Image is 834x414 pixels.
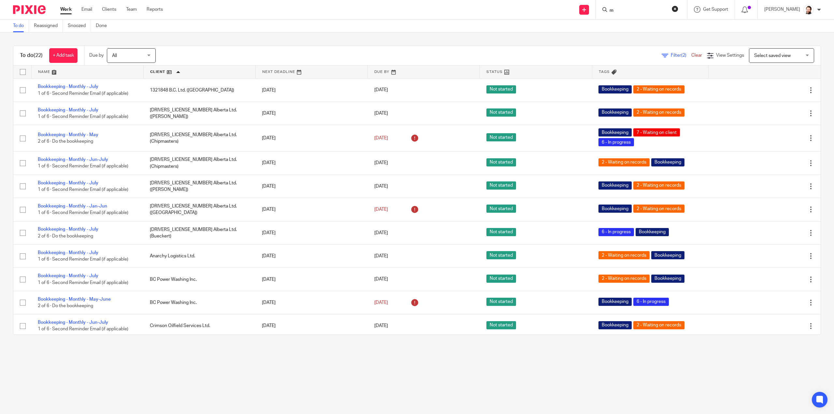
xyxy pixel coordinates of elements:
[633,321,684,329] span: 2 - Waiting on records
[374,300,388,305] span: [DATE]
[374,136,388,140] span: [DATE]
[255,175,367,198] td: [DATE]
[598,181,632,190] span: Bookkeeping
[486,181,516,190] span: Not started
[38,164,128,169] span: 1 of 6 · Second Reminder Email (if applicable)
[598,128,632,136] span: Bookkeeping
[374,111,388,116] span: [DATE]
[38,157,108,162] a: Bookkeeping - Monthly - Jun-July
[672,6,678,12] button: Clear
[38,250,98,255] a: Bookkeeping - Monthly - July
[126,6,137,13] a: Team
[143,125,255,151] td: [DRIVERS_LICENSE_NUMBER] Alberta Ltd. (Chipmasters)
[651,158,684,166] span: Bookkeeping
[636,228,669,236] span: Bookkeeping
[598,205,632,213] span: Bookkeeping
[598,251,650,259] span: 2 - Waiting on records
[691,53,702,58] a: Clear
[255,221,367,244] td: [DATE]
[716,53,744,58] span: View Settings
[486,298,516,306] span: Not started
[671,53,691,58] span: Filter
[255,245,367,268] td: [DATE]
[60,6,72,13] a: Work
[143,79,255,102] td: 1321848 B.C. Ltd. ([GEOGRAPHIC_DATA])
[81,6,92,13] a: Email
[255,79,367,102] td: [DATE]
[147,6,163,13] a: Reports
[38,327,128,332] span: 1 of 6 · Second Reminder Email (if applicable)
[255,151,367,175] td: [DATE]
[112,53,117,58] span: All
[143,102,255,125] td: [DRIVERS_LICENSE_NUMBER] Alberta Ltd. ([PERSON_NAME])
[143,221,255,244] td: [DRIVERS_LICENSE_NUMBER] Alberta Ltd. (Bueckert)
[764,6,800,13] p: [PERSON_NAME]
[38,84,98,89] a: Bookkeeping - Monthly - July
[143,151,255,175] td: [DRIVERS_LICENSE_NUMBER] Alberta Ltd. (Chipmasters)
[633,108,684,117] span: 2 - Waiting on records
[486,321,516,329] span: Not started
[374,323,388,328] span: [DATE]
[38,274,98,278] a: Bookkeeping - Monthly - July
[598,138,634,146] span: 6 - In progress
[102,6,116,13] a: Clients
[38,181,98,185] a: Bookkeeping - Monthly - July
[486,275,516,283] span: Not started
[599,70,610,74] span: Tags
[681,53,686,58] span: (2)
[486,251,516,259] span: Not started
[633,298,669,306] span: 6 - In progress
[255,314,367,337] td: [DATE]
[598,158,650,166] span: 2 - Waiting on records
[255,268,367,291] td: [DATE]
[255,198,367,221] td: [DATE]
[255,125,367,151] td: [DATE]
[38,257,128,262] span: 1 of 6 · Second Reminder Email (if applicable)
[143,245,255,268] td: Anarchy Logistics Ltd.
[38,187,128,192] span: 1 of 6 · Second Reminder Email (if applicable)
[38,297,111,302] a: Bookkeeping - Monthly - May-June
[143,198,255,221] td: [DRIVERS_LICENSE_NUMBER] Alberta Ltd. ([GEOGRAPHIC_DATA])
[486,205,516,213] span: Not started
[13,20,29,32] a: To do
[803,5,814,15] img: Jayde%20Headshot.jpg
[651,275,684,283] span: Bookkeeping
[651,251,684,259] span: Bookkeeping
[89,52,104,59] p: Due by
[374,161,388,165] span: [DATE]
[374,88,388,93] span: [DATE]
[633,85,684,93] span: 2 - Waiting on records
[374,207,388,212] span: [DATE]
[38,91,128,96] span: 1 of 6 · Second Reminder Email (if applicable)
[68,20,91,32] a: Snoozed
[38,139,93,144] span: 2 of 6 · Do the bookkeeping
[38,234,93,238] span: 2 of 6 · Do the bookkeeping
[38,114,128,119] span: 1 of 6 · Second Reminder Email (if applicable)
[38,227,98,232] a: Bookkeeping - Monthly - July
[13,5,46,14] img: Pixie
[486,228,516,236] span: Not started
[374,277,388,282] span: [DATE]
[49,48,78,63] a: + Add task
[598,298,632,306] span: Bookkeeping
[598,321,632,329] span: Bookkeeping
[486,158,516,166] span: Not started
[143,291,255,314] td: BC Power Washing Inc.
[633,205,684,213] span: 2 - Waiting on records
[38,304,93,308] span: 2 of 6 · Do the bookkeeping
[20,52,43,59] h1: To do
[703,7,728,12] span: Get Support
[598,228,634,236] span: 6 - In progress
[486,133,516,141] span: Not started
[486,85,516,93] span: Not started
[374,231,388,235] span: [DATE]
[38,133,98,137] a: Bookkeeping - Monthly - May
[143,175,255,198] td: [DRIVERS_LICENSE_NUMBER] Alberta Ltd. ([PERSON_NAME])
[143,314,255,337] td: Crimson Oilfield Services Ltd.
[34,53,43,58] span: (22)
[38,211,128,215] span: 1 of 6 · Second Reminder Email (if applicable)
[143,268,255,291] td: BC Power Washing Inc.
[486,108,516,117] span: Not started
[598,85,632,93] span: Bookkeeping
[598,275,650,283] span: 2 - Waiting on records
